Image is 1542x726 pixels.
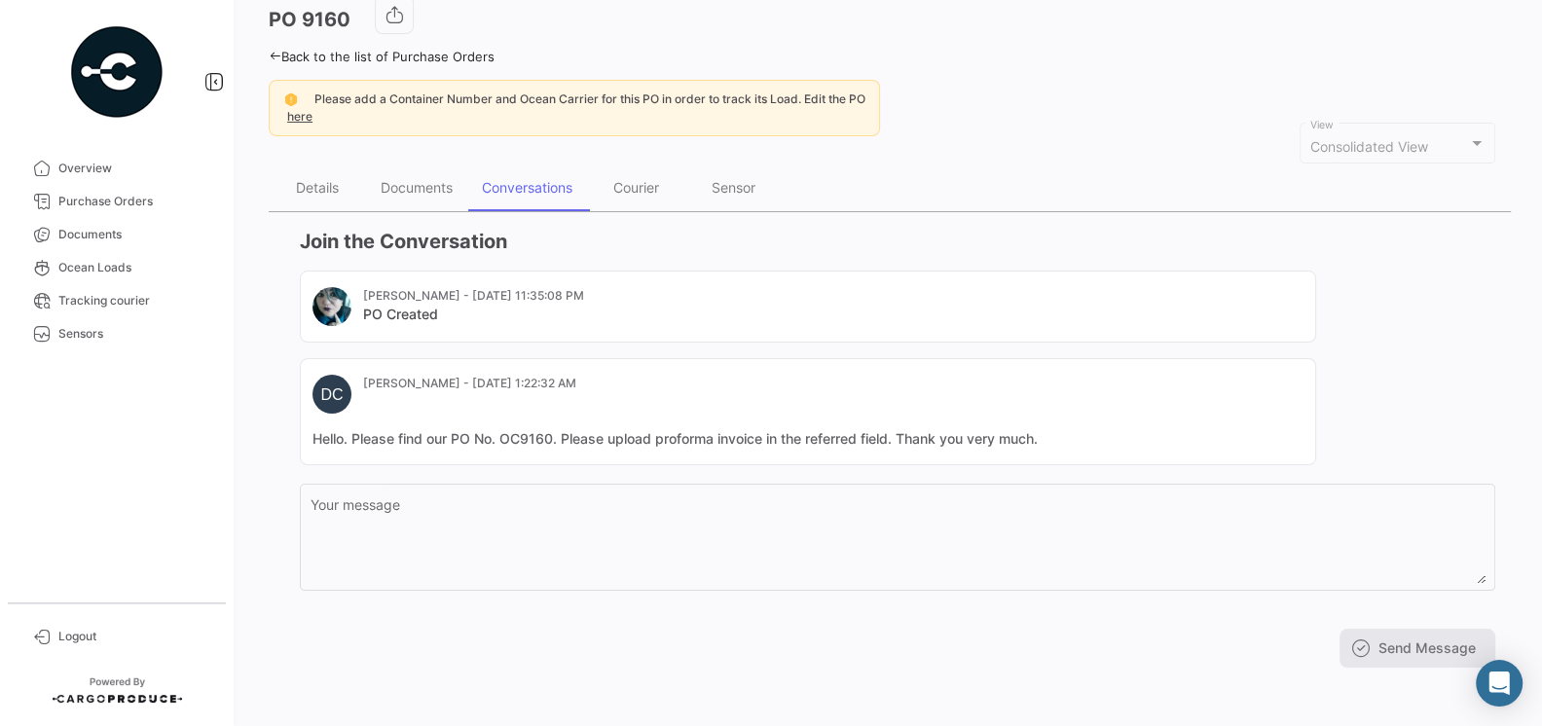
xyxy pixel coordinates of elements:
[312,375,351,414] div: DC
[16,284,218,317] a: Tracking courier
[58,325,210,343] span: Sensors
[312,287,351,326] img: IMG_20220614_122528.jpg
[16,185,218,218] a: Purchase Orders
[16,251,218,284] a: Ocean Loads
[363,305,584,324] mat-card-title: PO Created
[58,193,210,210] span: Purchase Orders
[68,23,165,121] img: powered-by.png
[1476,660,1523,707] div: Abrir Intercom Messenger
[300,228,1495,255] h3: Join the Conversation
[269,49,495,64] a: Back to the list of Purchase Orders
[269,6,350,33] h3: PO 9160
[296,179,339,196] div: Details
[16,218,218,251] a: Documents
[314,91,865,106] span: Please add a Container Number and Ocean Carrier for this PO in order to track its Load. Edit the PO
[363,287,584,305] mat-card-subtitle: [PERSON_NAME] - [DATE] 11:35:08 PM
[482,179,572,196] div: Conversations
[16,152,218,185] a: Overview
[16,317,218,350] a: Sensors
[363,375,576,392] mat-card-subtitle: [PERSON_NAME] - [DATE] 1:22:32 AM
[58,259,210,276] span: Ocean Loads
[1310,138,1428,155] span: Consolidated View
[58,292,210,309] span: Tracking courier
[613,179,659,196] div: Courier
[58,226,210,243] span: Documents
[58,160,210,177] span: Overview
[312,429,1303,449] mat-card-content: Hello. Please find our PO No. OC9160. Please upload proforma invoice in the referred field. Thank...
[712,179,755,196] div: Sensor
[283,109,316,124] a: here
[381,179,453,196] div: Documents
[58,628,210,645] span: Logout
